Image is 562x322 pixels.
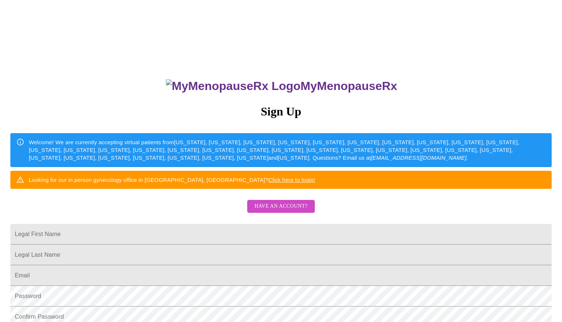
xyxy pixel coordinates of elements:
[255,202,307,211] span: Have an account?
[247,200,315,213] button: Have an account?
[10,105,552,118] h3: Sign Up
[268,177,315,183] a: Click here to login!
[166,79,300,93] img: MyMenopauseRx Logo
[11,79,552,93] h3: MyMenopauseRx
[29,135,546,165] div: Welcome! We are currently accepting virtual patients from [US_STATE], [US_STATE], [US_STATE], [US...
[371,155,467,161] em: [EMAIL_ADDRESS][DOMAIN_NAME]
[245,208,317,214] a: Have an account?
[29,173,315,187] div: Looking for our in person gynecology office in [GEOGRAPHIC_DATA], [GEOGRAPHIC_DATA]?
